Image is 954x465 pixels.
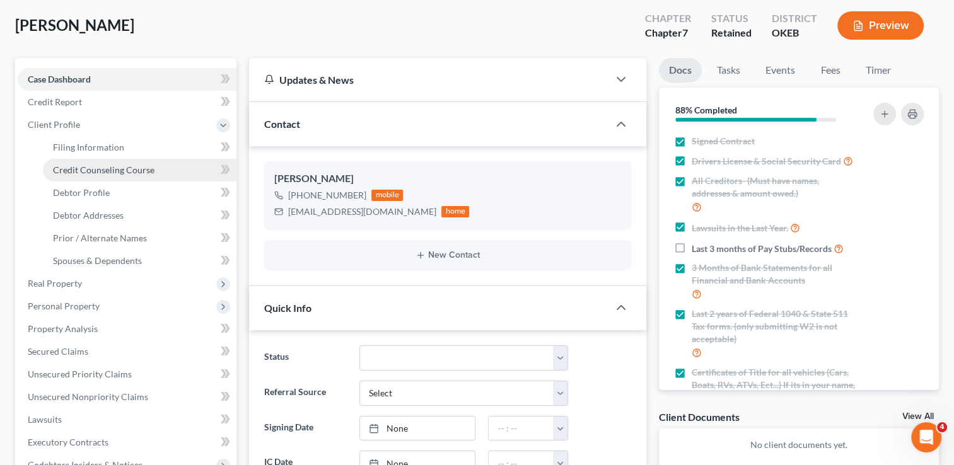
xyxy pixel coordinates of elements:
span: Unsecured Nonpriority Claims [28,391,148,402]
input: -- : -- [489,416,554,440]
a: Lawsuits [18,408,236,431]
span: Filing Information [53,142,124,152]
span: Credit Counseling Course [53,164,154,175]
span: Property Analysis [28,323,98,334]
button: Preview [837,11,924,40]
a: Property Analysis [18,318,236,340]
div: Status [711,11,752,26]
span: Real Property [28,278,82,289]
span: Secured Claims [28,346,88,357]
a: Tasks [707,58,750,83]
span: Spouses & Dependents [53,255,142,266]
span: Personal Property [28,301,100,311]
a: Fees [810,58,851,83]
div: home [441,206,469,217]
span: Case Dashboard [28,74,91,84]
span: Credit Report [28,96,82,107]
span: Last 3 months of Pay Stubs/Records [692,243,832,255]
a: Secured Claims [18,340,236,363]
label: Referral Source [258,381,352,406]
div: [EMAIL_ADDRESS][DOMAIN_NAME] [288,205,436,218]
strong: 88% Completed [675,105,737,115]
a: Prior / Alternate Names [43,227,236,250]
div: Retained [711,26,752,40]
span: Lawsuits in the Last Year. [692,222,788,234]
a: Docs [659,58,702,83]
a: Spouses & Dependents [43,250,236,272]
span: Drivers License & Social Security Card [692,155,841,168]
span: Signed Contract [692,135,755,147]
span: Prior / Alternate Names [53,233,147,243]
span: 3 Months of Bank Statements for all Financial and Bank Accounts [692,261,858,287]
a: Events [755,58,805,83]
span: Debtor Profile [53,187,110,198]
iframe: Intercom live chat [911,422,941,452]
span: Last 2 years of Federal 1040 & State 511 Tax forms. (only submitting W2 is not acceptable) [692,307,858,345]
div: Chapter [645,26,691,40]
a: Timer [856,58,901,83]
span: All Creditors- (Must have names, addresses & amount owed.) [692,175,858,200]
div: mobile [371,190,403,201]
span: Quick Info [264,302,311,314]
span: 7 [682,26,688,38]
a: Case Dashboard [18,68,236,91]
label: Status [258,345,352,370]
span: [PERSON_NAME] [15,16,134,34]
label: Signing Date [258,416,352,441]
a: Debtor Addresses [43,204,236,227]
div: [PERSON_NAME] [274,171,621,187]
div: OKEB [772,26,817,40]
span: Unsecured Priority Claims [28,369,132,379]
button: New Contact [274,250,621,260]
a: Filing Information [43,136,236,159]
div: Updates & News [264,73,593,86]
a: Unsecured Priority Claims [18,363,236,386]
div: Chapter [645,11,691,26]
a: Executory Contracts [18,431,236,454]
a: View All [902,412,934,421]
span: Contact [264,118,300,130]
span: Certificates of Title for all vehicles (Cars, Boats, RVs, ATVs, Ect...) If its in your name, we n... [692,366,858,404]
a: Unsecured Nonpriority Claims [18,386,236,408]
a: None [360,416,475,440]
a: Credit Counseling Course [43,159,236,181]
span: Client Profile [28,119,80,130]
a: Debtor Profile [43,181,236,204]
span: Debtor Addresses [53,210,124,221]
span: 4 [937,422,947,432]
div: Client Documents [659,410,740,423]
p: No client documents yet. [669,439,929,451]
span: Lawsuits [28,414,62,425]
a: Credit Report [18,91,236,113]
div: District [772,11,817,26]
div: [PHONE_NUMBER] [288,189,366,202]
span: Executory Contracts [28,437,108,447]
